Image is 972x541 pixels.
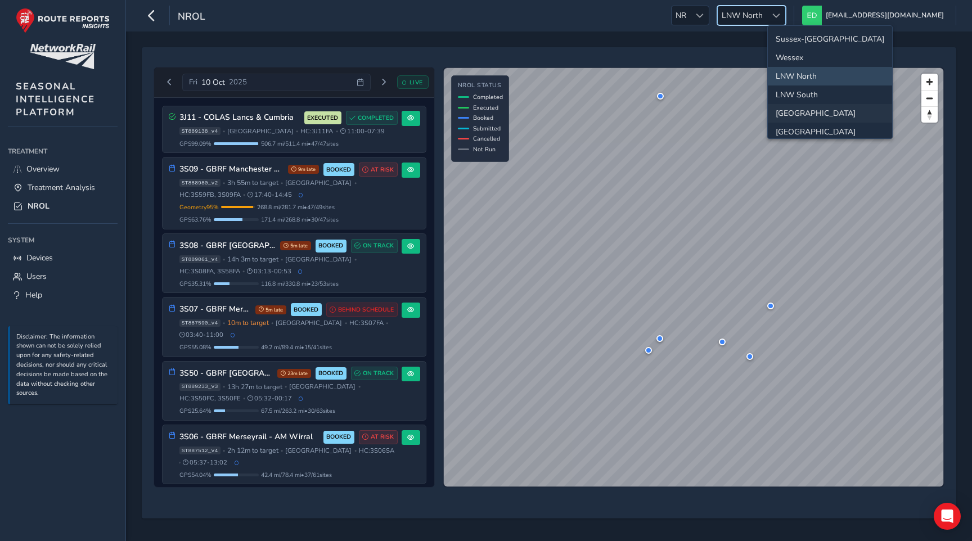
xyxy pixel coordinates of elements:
[307,114,338,123] span: EXECUTED
[300,127,333,136] span: HC: 3J11FA
[371,165,394,174] span: AT RISK
[281,448,283,454] span: •
[201,77,225,88] span: 10 Oct
[26,164,60,174] span: Overview
[179,127,220,135] span: ST889138_v4
[242,268,245,274] span: •
[802,6,822,25] img: diamond-layout
[288,165,319,174] span: 9m late
[8,178,118,197] a: Treatment Analysis
[227,127,294,136] span: [GEOGRAPHIC_DATA]
[359,447,394,455] span: HC: 3S06SA
[179,447,220,454] span: ST887512_v4
[28,182,95,193] span: Treatment Analysis
[285,447,352,455] span: [GEOGRAPHIC_DATA]
[934,503,961,530] div: Open Intercom Messenger
[294,305,318,314] span: BOOKED
[178,10,205,25] span: NROL
[189,77,197,87] span: Fri
[718,6,767,25] span: LNW North
[280,241,311,250] span: 5m late
[326,432,351,441] span: BOOKED
[243,192,245,198] span: •
[768,30,892,48] li: Sussex-Kent
[261,407,335,415] span: 67.5 mi / 263.2 mi • 30 / 63 sites
[179,471,211,479] span: GPS 54.04 %
[179,179,220,187] span: ST888980_v2
[179,165,284,174] h3: 3S09 - GBRF Manchester West/[GEOGRAPHIC_DATA]
[826,6,944,25] span: [EMAIL_ADDRESS][DOMAIN_NAME]
[285,179,352,187] span: [GEOGRAPHIC_DATA]
[768,104,892,123] li: North and East
[227,318,269,327] span: 10m to target
[179,215,211,224] span: GPS 63.76 %
[768,85,892,104] li: LNW South
[768,48,892,67] li: Wessex
[247,267,291,276] span: 03:13 - 00:53
[473,114,493,122] span: Booked
[179,407,211,415] span: GPS 25.64 %
[921,106,938,123] button: Reset bearing to north
[8,232,118,249] div: System
[386,320,388,326] span: •
[444,68,943,486] canvas: Map
[229,77,247,87] span: 2025
[179,305,251,314] h3: 3S07 - GBRF Merseyrail - AM Northern
[375,75,393,89] button: Next day
[921,74,938,90] button: Zoom in
[179,241,276,251] h3: 3S08 - GBRF [GEOGRAPHIC_DATA]/[GEOGRAPHIC_DATA]
[296,128,298,134] span: •
[261,215,339,224] span: 171.4 mi / 268.8 mi • 30 / 47 sites
[768,123,892,141] li: Wales
[921,90,938,106] button: Zoom out
[276,319,342,327] span: [GEOGRAPHIC_DATA]
[345,320,347,326] span: •
[223,180,225,186] span: •
[223,320,225,326] span: •
[183,458,227,467] span: 05:37 - 13:02
[326,165,351,174] span: BOOKED
[26,253,53,263] span: Devices
[354,256,357,263] span: •
[179,383,220,391] span: ST889233_v3
[672,6,690,25] span: NR
[8,160,118,178] a: Overview
[281,256,283,263] span: •
[223,384,225,390] span: •
[318,369,343,378] span: BOOKED
[247,191,292,199] span: 17:40 - 14:45
[340,127,385,136] span: 11:00 - 07:39
[8,286,118,304] a: Help
[179,139,211,148] span: GPS 99.09 %
[768,67,892,85] li: LNW North
[358,384,361,390] span: •
[243,395,245,402] span: •
[8,197,118,215] a: NROL
[160,75,179,89] button: Previous day
[363,369,394,378] span: ON TRACK
[179,369,273,378] h3: 3S50 - GBRF [GEOGRAPHIC_DATA]
[289,382,355,391] span: [GEOGRAPHIC_DATA]
[179,432,319,442] h3: 3S06 - GBRF Merseyrail - AM Wirral
[178,459,181,466] span: •
[473,103,498,112] span: Executed
[338,305,394,314] span: BEHIND SCHEDULE
[255,305,286,314] span: 5m late
[28,201,49,211] span: NROL
[223,256,225,263] span: •
[179,191,241,199] span: HC: 3S59FB, 3S09FA
[473,93,503,101] span: Completed
[261,139,339,148] span: 506.7 mi / 511.4 mi • 47 / 47 sites
[179,331,224,339] span: 03:40 - 11:00
[227,382,282,391] span: 13h 27m to target
[16,332,112,399] p: Disclaimer: The information shown can not be solely relied upon for any safety-related decisions,...
[179,319,220,327] span: ST887590_v4
[16,8,110,33] img: rr logo
[30,44,96,69] img: customer logo
[802,6,948,25] button: [EMAIL_ADDRESS][DOMAIN_NAME]
[409,78,423,87] span: LIVE
[179,113,300,123] h3: 3J11 - COLAS Lancs & Cumbria
[26,271,47,282] span: Users
[179,343,211,351] span: GPS 55.08 %
[271,320,273,326] span: •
